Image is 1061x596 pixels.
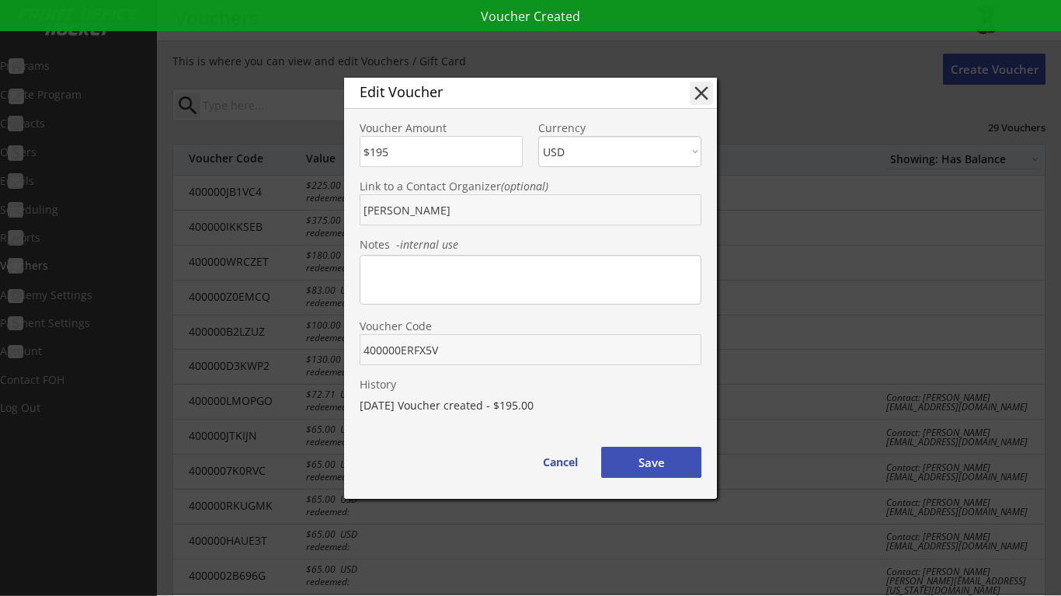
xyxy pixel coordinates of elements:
div: Voucher Amount [360,123,523,134]
div: Voucher Code [360,321,701,332]
div: Link to a Contact Organizer [360,181,701,192]
button: Save [601,447,701,478]
em: (optional) [501,179,548,193]
em: internal use [400,237,458,252]
div: Currency [538,123,701,134]
div: Edit Voucher [360,85,666,99]
div: [DATE] Voucher created - $195.00 [360,397,701,413]
div: History [360,379,701,390]
button: close [690,82,713,105]
div: Notes - [360,239,701,250]
button: Cancel [528,447,593,478]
